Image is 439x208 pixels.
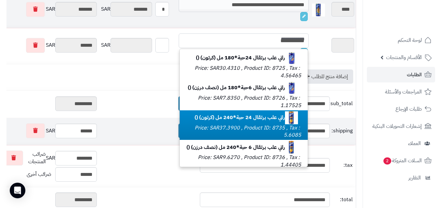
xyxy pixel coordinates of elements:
[383,157,391,165] span: 2
[367,136,435,151] a: العملاء
[285,111,298,124] img: 1748078663-71XUyd%20bDML._AC_SL1500-40x40.jpg
[385,87,422,96] span: المراجعات والأسئلة
[383,156,422,165] span: السلات المتروكة
[367,153,435,168] a: السلات المتروكة2
[367,101,435,117] a: طلبات الإرجاع
[10,183,25,198] div: Open Intercom Messenger
[285,52,298,65] img: 1748076233-Screenshot%202025-05-24%20114250-40x40.jpg
[298,69,353,84] a: إضافة منتج للطلب
[367,170,435,186] a: التقارير
[285,81,298,94] img: 1748076234-Screenshot%202025-05-24%20114250-40x40.jpg
[188,84,301,92] b: راني علب برتقال 6حبة*180 مل (نصف درزن) ()
[372,122,422,131] span: إشعارات التحويلات البنكية
[408,173,421,182] span: التقارير
[27,170,51,178] span: ضرائب أخرى
[100,38,152,53] div: SAR
[3,151,97,165] div: SAR
[386,53,422,62] span: الأقسام والمنتجات
[312,4,325,17] img: 1748079136-81uVckt-99L._AC_SL1500-40x40.jpg
[331,127,353,135] span: shipping:
[195,124,301,139] small: Price: SAR37.3900 , Product ID: 8735 , Tax : 5.6085
[195,114,301,121] b: راني علب برتقال 24 حبة*240 مل (كرتون) ()
[367,32,435,48] a: لوحة التحكم
[398,36,422,45] span: لوحة التحكم
[285,141,298,154] img: 1748078664-71XUyd%20bDML._AC_SL1500-40x40.jpg
[331,196,353,203] span: total:
[198,153,301,169] small: Price: SAR9.6270 , Product ID: 8736 , Tax : 1.44405
[395,104,422,114] span: طلبات الإرجاع
[3,123,97,138] div: SAR
[195,64,301,80] small: Price: SAR30.4310 , Product ID: 8725 , Tax : 4.56465
[367,67,435,82] a: الطلبات
[367,118,435,134] a: إشعارات التحويلات البنكية
[3,38,97,53] div: SAR
[198,94,301,109] small: Price: SAR7.8350 , Product ID: 8726 , Tax : 1.17525
[27,151,46,165] span: ضرائب المنتجات
[187,143,301,151] b: راني علب برتقال 6 حبة*240 مل (نصف درزن) ()
[367,84,435,100] a: المراجعات والأسئلة
[331,162,353,169] span: tax:
[3,2,97,17] div: SAR
[100,2,152,17] div: SAR
[331,100,353,107] span: sub_total:
[408,139,421,148] span: العملاء
[407,70,422,79] span: الطلبات
[196,54,301,62] b: راني علب برتقال 24حبة*180 مل (كرتون) ()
